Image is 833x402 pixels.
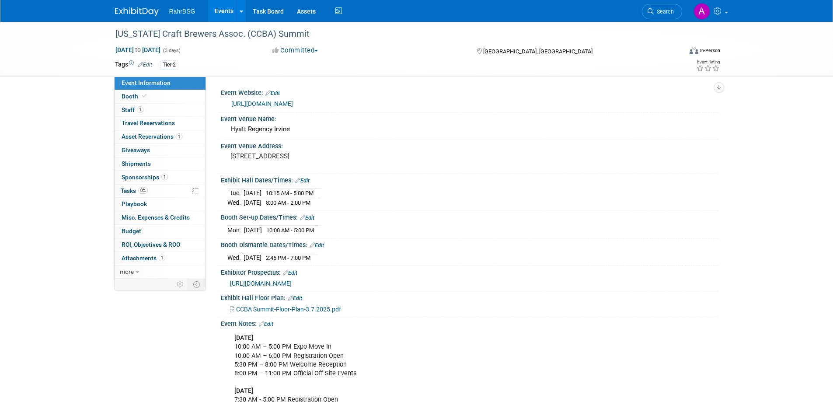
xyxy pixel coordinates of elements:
[122,147,150,154] span: Giveaways
[115,211,206,224] a: Misc. Expenses & Credits
[138,187,148,194] span: 0%
[696,60,720,64] div: Event Rating
[694,3,710,20] img: Anna-Lisa Brewer
[230,152,418,160] pre: [STREET_ADDRESS]
[221,291,718,303] div: Exhibit Hall Floor Plan:
[221,266,718,277] div: Exhibitor Prospectus:
[700,47,720,54] div: In-Person
[122,119,175,126] span: Travel Reservations
[227,189,244,198] td: Tue.
[221,174,718,185] div: Exhibit Hall Dates/Times:
[115,104,206,117] a: Staff1
[221,112,718,123] div: Event Venue Name:
[483,48,593,55] span: [GEOGRAPHIC_DATA], [GEOGRAPHIC_DATA]
[259,321,273,327] a: Edit
[230,280,292,287] a: [URL][DOMAIN_NAME]
[230,306,341,313] a: CCBA Summit-Floor-Plan-3.7.2025.pdf
[115,117,206,130] a: Travel Reservations
[115,225,206,238] a: Budget
[266,190,314,196] span: 10:15 AM - 5:00 PM
[690,47,698,54] img: Format-Inperson.png
[231,100,293,107] a: [URL][DOMAIN_NAME]
[120,268,134,275] span: more
[221,140,718,150] div: Event Venue Address:
[134,46,142,53] span: to
[115,238,206,252] a: ROI, Objectives & ROO
[122,160,151,167] span: Shipments
[115,7,159,16] img: ExhibitDay
[227,122,712,136] div: Hyatt Regency Irvine
[115,252,206,265] a: Attachments1
[122,93,148,100] span: Booth
[115,130,206,143] a: Asset Reservations1
[266,255,310,261] span: 2:45 PM - 7:00 PM
[115,46,161,54] span: [DATE] [DATE]
[654,8,674,15] span: Search
[122,106,143,113] span: Staff
[122,200,147,207] span: Playbook
[221,238,718,250] div: Booth Dismantle Dates/Times:
[236,306,341,313] span: CCBA Summit-Floor-Plan-3.7.2025.pdf
[160,60,178,70] div: Tier 2
[115,144,206,157] a: Giveaways
[122,174,168,181] span: Sponsorships
[115,185,206,198] a: Tasks0%
[244,189,261,198] td: [DATE]
[115,266,206,279] a: more
[234,334,253,342] b: [DATE]
[221,317,718,329] div: Event Notes:
[161,174,168,180] span: 1
[138,62,152,68] a: Edit
[283,270,297,276] a: Edit
[227,198,244,207] td: Wed.
[122,79,171,86] span: Event Information
[122,241,180,248] span: ROI, Objectives & ROO
[112,26,669,42] div: [US_STATE] Craft Brewers Assoc. (CCBA) Summit
[234,387,253,395] b: [DATE]
[642,4,682,19] a: Search
[288,295,302,301] a: Edit
[188,279,206,290] td: Toggle Event Tabs
[142,94,146,98] i: Booth reservation complete
[169,8,195,15] span: RahrBSG
[266,227,314,234] span: 10:00 AM - 5:00 PM
[227,253,244,262] td: Wed.
[122,133,182,140] span: Asset Reservations
[269,46,321,55] button: Committed
[173,279,188,290] td: Personalize Event Tab Strip
[265,90,280,96] a: Edit
[122,255,165,262] span: Attachments
[115,171,206,184] a: Sponsorships1
[115,157,206,171] a: Shipments
[122,214,190,221] span: Misc. Expenses & Credits
[244,226,262,235] td: [DATE]
[300,215,314,221] a: Edit
[244,253,261,262] td: [DATE]
[121,187,148,194] span: Tasks
[115,198,206,211] a: Playbook
[159,255,165,261] span: 1
[162,48,181,53] span: (3 days)
[310,242,324,248] a: Edit
[115,77,206,90] a: Event Information
[221,211,718,222] div: Booth Set-up Dates/Times:
[244,198,261,207] td: [DATE]
[115,60,152,70] td: Tags
[266,199,310,206] span: 8:00 AM - 2:00 PM
[227,226,244,235] td: Mon.
[221,86,718,98] div: Event Website:
[295,178,310,184] a: Edit
[631,45,721,59] div: Event Format
[176,133,182,140] span: 1
[122,227,141,234] span: Budget
[115,90,206,103] a: Booth
[137,106,143,113] span: 1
